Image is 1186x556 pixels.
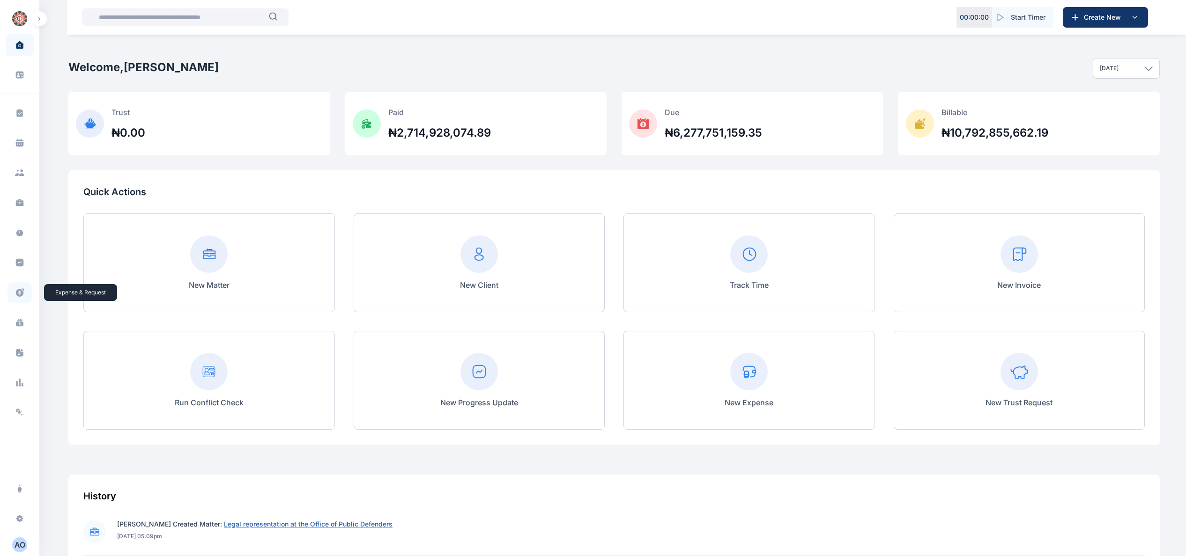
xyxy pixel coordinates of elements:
p: New Progress Update [440,397,518,408]
p: New Expense [725,397,773,408]
h2: ₦0.00 [111,125,145,140]
p: [PERSON_NAME] Created Matter: [117,519,393,529]
button: Start Timer [992,7,1053,28]
h2: ₦2,714,928,074.89 [388,125,491,140]
span: Start Timer [1011,13,1045,22]
button: AO [12,537,27,552]
button: Create New [1063,7,1148,28]
p: [DATE] [1100,65,1119,72]
p: Paid [388,107,491,118]
p: Quick Actions [83,185,1145,198]
span: Create New [1080,13,1129,22]
p: New Trust Request [986,397,1053,408]
div: A O [12,539,27,550]
h2: Welcome, [PERSON_NAME] [68,60,219,75]
p: 00 : 00 : 00 [960,13,989,22]
p: Run Conflict Check [175,397,244,408]
a: Legal representation at the Office of Public Defenders [222,520,393,528]
p: [DATE] 05:09pm [117,533,393,540]
p: Billable [941,107,1048,118]
p: Due [665,107,762,118]
p: New Invoice [997,279,1041,291]
h2: ₦10,792,855,662.19 [941,125,1048,140]
p: Track Time [730,279,769,291]
span: Legal representation at the Office of Public Defenders [224,520,393,528]
p: New Client [460,279,498,291]
div: History [83,490,1145,503]
p: Trust [111,107,145,118]
button: AO [6,537,34,552]
h2: ₦6,277,751,159.35 [665,125,762,140]
p: New Matter [189,279,230,291]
